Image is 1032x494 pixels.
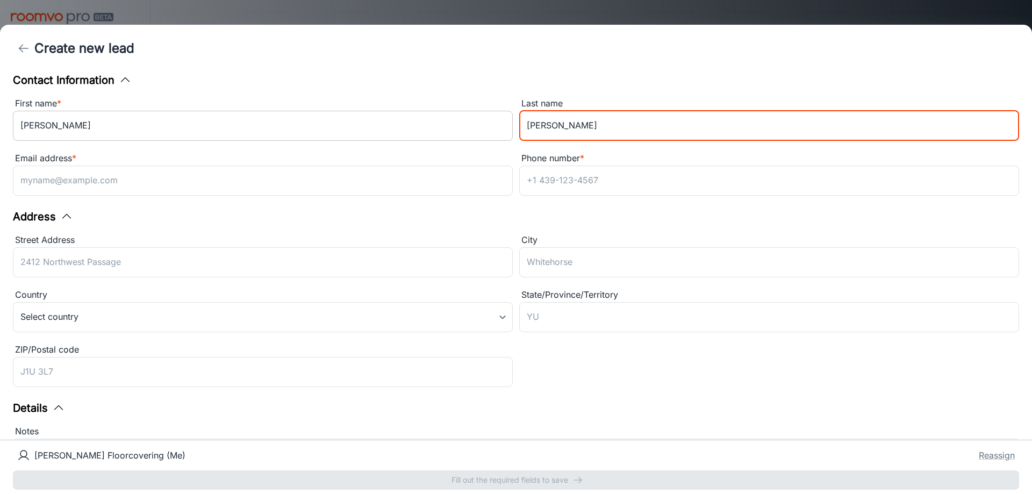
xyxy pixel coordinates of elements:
input: John [13,111,513,141]
div: Street Address [13,233,513,247]
button: Reassign [979,449,1015,462]
button: Details [13,400,65,416]
button: Address [13,209,73,225]
button: back [13,38,34,59]
input: J1U 3L7 [13,357,513,387]
div: City [519,233,1019,247]
h4: Create new lead [34,39,134,58]
input: myname@example.com [13,166,513,196]
div: ZIP/Postal code [13,343,513,357]
input: YU [519,302,1019,332]
div: Notes [13,425,1019,439]
div: First name [13,97,513,111]
input: 2412 Northwest Passage [13,247,513,277]
div: Phone number [519,152,1019,166]
div: State/Province/Territory [519,288,1019,302]
div: Email address [13,152,513,166]
input: Doe [519,111,1019,141]
div: Country [13,288,513,302]
input: +1 439-123-4567 [519,166,1019,196]
button: Contact Information [13,72,132,88]
p: [PERSON_NAME] Floorcovering (Me) [34,449,185,462]
div: Select country [13,302,513,332]
div: Last name [519,97,1019,111]
input: Whitehorse [519,247,1019,277]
